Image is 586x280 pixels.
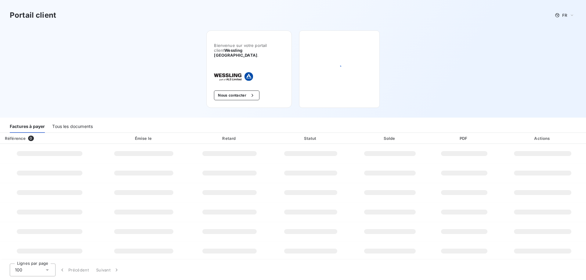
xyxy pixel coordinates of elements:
div: PDF [430,135,498,141]
button: Suivant [92,264,123,276]
div: Retard [190,135,269,141]
h3: Portail client [10,10,56,21]
span: FR [562,13,567,18]
span: Wessling [GEOGRAPHIC_DATA] [214,48,257,58]
div: Factures à payer [10,120,45,133]
img: Company logo [214,72,253,81]
div: Solde [352,135,428,141]
div: Actions [501,135,585,141]
div: Émise le [100,135,187,141]
button: Nous contacter [214,90,259,100]
button: Précédent [56,264,92,276]
div: Référence [5,136,26,141]
span: 0 [28,136,34,141]
span: Bienvenue sur votre portail client . [214,43,284,58]
div: Statut [272,135,350,141]
div: Tous les documents [52,120,93,133]
span: 100 [15,267,22,273]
